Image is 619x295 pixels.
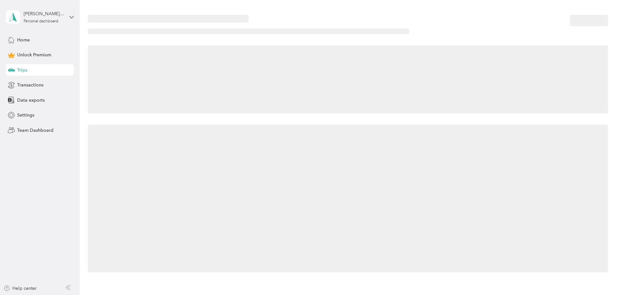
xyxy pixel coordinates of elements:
[17,97,45,104] span: Data exports
[24,10,64,17] div: [PERSON_NAME][EMAIL_ADDRESS][PERSON_NAME][DOMAIN_NAME]
[17,112,34,119] span: Settings
[17,51,51,58] span: Unlock Premium
[24,19,58,23] div: Personal dashboard
[17,37,30,43] span: Home
[17,67,27,74] span: Trips
[4,285,37,292] button: Help center
[583,259,619,295] iframe: Everlance-gr Chat Button Frame
[17,82,43,88] span: Transactions
[17,127,53,134] span: Team Dashboard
